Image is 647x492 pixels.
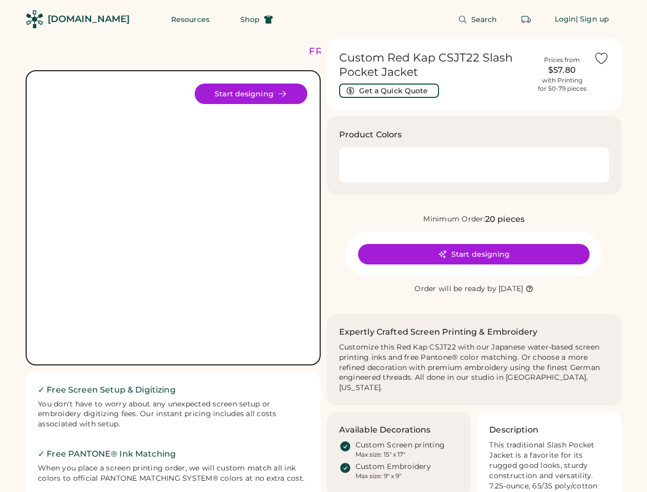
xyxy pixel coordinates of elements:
h3: Description [489,424,538,436]
h2: ✓ Free Screen Setup & Digitizing [38,384,308,396]
div: You don't have to worry about any unexpected screen setup or embroidery digitizing fees. Our inst... [38,399,308,430]
h2: ✓ Free PANTONE® Ink Matching [38,448,308,460]
div: Custom Embroidery [356,462,431,472]
div: Prices from [544,56,580,64]
img: Charcoal Swatch Image [349,157,365,173]
h2: Expertly Crafted Screen Printing & Embroidery [339,326,538,338]
div: Max size: 15" x 17" [356,450,405,459]
button: Start designing [358,244,590,264]
div: Minimum Order: [423,214,485,224]
button: Search [446,9,510,30]
div: with Printing for 50-79 pieces [538,76,587,93]
img: Navy Swatch Image [373,157,388,173]
span: Shop [240,16,260,23]
span: Search [471,16,497,23]
h3: Available Decorations [339,424,431,436]
button: Resources [159,9,222,30]
div: Navy [373,157,388,173]
h3: Product Colors [339,129,402,141]
div: Max size: 9" x 9" [356,472,401,480]
div: | Sign up [576,14,609,25]
div: When you place a screen printing order, we will custom match all ink colors to official PANTONE M... [38,463,308,484]
div: Login [555,14,576,25]
div: Order will be ready by [414,284,496,294]
button: Retrieve an order [516,9,536,30]
div: Customize this Red Kap CSJT22 with our Japanese water-based screen printing inks and free Pantone... [339,342,610,393]
button: Start designing [195,84,307,104]
h1: Custom Red Kap CSJT22 Slash Pocket Jacket [339,51,531,79]
div: FREE SHIPPING [309,45,397,58]
div: [DOMAIN_NAME] [48,13,130,26]
div: CSJT22 Style Image [39,84,307,352]
div: $57.80 [536,64,588,76]
div: Custom Screen printing [356,440,445,450]
img: Red Kap CSJT22 Product Image [39,84,307,352]
div: [DATE] [498,284,524,294]
button: Get a Quick Quote [339,84,439,98]
button: Shop [228,9,285,30]
img: Rendered Logo - Screens [26,10,44,28]
div: Charcoal [349,157,365,173]
div: 20 pieces [485,213,525,225]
